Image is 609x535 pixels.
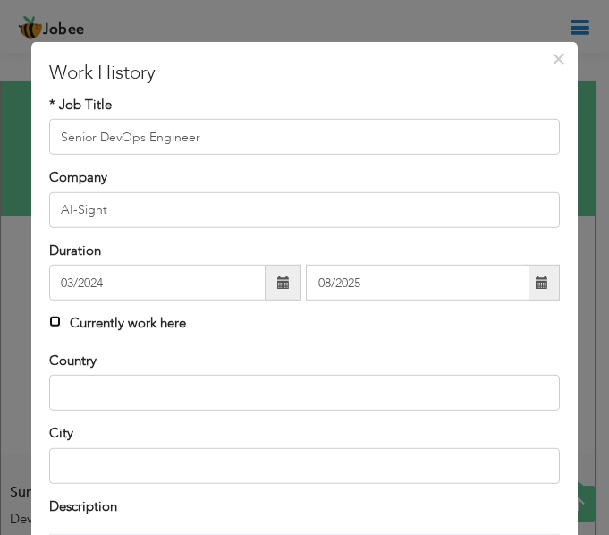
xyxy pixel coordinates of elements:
[49,351,97,369] label: Country
[49,316,61,327] input: Currently work here
[49,168,107,187] label: Company
[545,45,573,73] button: Close
[306,265,529,301] input: Present
[49,314,186,333] label: Currently work here
[49,497,117,515] label: Description
[49,424,73,443] label: City
[49,265,266,301] input: From
[49,60,546,87] h3: Work History
[49,242,101,260] label: Duration
[49,96,112,115] label: * Job Title
[551,43,566,75] span: ×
